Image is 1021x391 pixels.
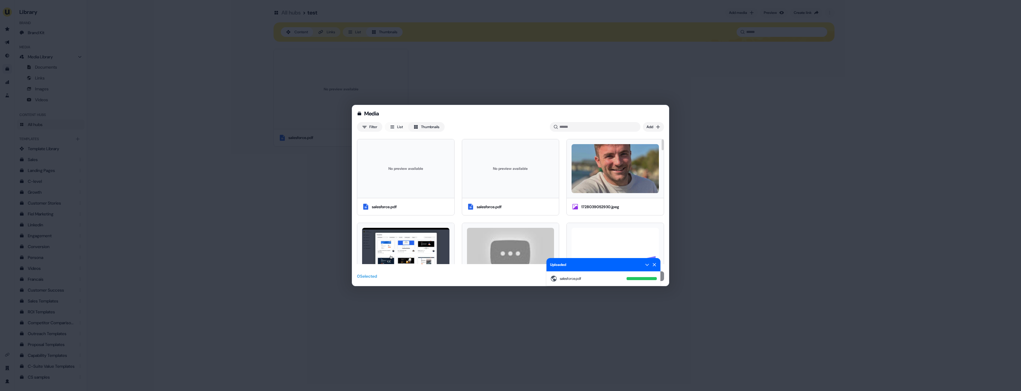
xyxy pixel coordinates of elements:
button: Filter [357,122,382,132]
img: Frame_4.png [572,228,659,277]
div: salesforce.pdf [477,204,501,210]
img: Userled AI Overview [467,228,554,277]
div: 1728039052930.jpeg [581,204,619,210]
button: Thumbnails [408,122,445,132]
img: 1728039052930.jpeg [572,144,659,193]
button: 1728039052930.jpeg1728039052930.jpeg [566,139,664,215]
button: No preview availablesalesforce.pdf [357,139,455,215]
img: Userled Event Invites [362,228,449,277]
button: Userled AI Overview [462,223,559,299]
div: No preview available [362,144,449,193]
div: 0 Selected [357,273,377,280]
div: Uploaded [550,262,566,268]
button: List [385,122,408,132]
div: Media [364,110,379,117]
button: Userled Event Invites [357,223,455,299]
div: salesforce.pdf [372,204,397,210]
div: salesforce.pdf [560,276,624,282]
button: Add [643,122,664,132]
button: No preview availablesalesforce.pdf [462,139,559,215]
div: No preview available [467,144,554,193]
button: Frame_4.png [566,223,664,299]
